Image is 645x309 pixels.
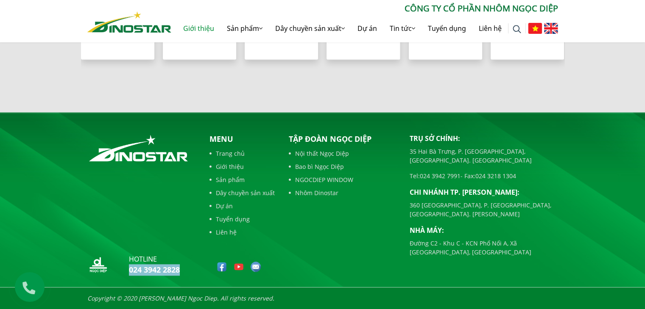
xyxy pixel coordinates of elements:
p: Tập đoàn Ngọc Diệp [289,133,397,145]
a: Dự án [351,15,383,42]
a: Giới thiệu [177,15,221,42]
a: Nội thất Ngọc Diệp [289,149,397,158]
a: Sản phẩm [221,15,269,42]
a: Nhôm Dinostar [289,188,397,197]
p: Chi nhánh TP. [PERSON_NAME]: [410,187,558,197]
a: Dự án [209,201,275,210]
p: Nhà máy: [410,225,558,235]
a: 024 3218 1304 [475,172,516,180]
i: Copyright © 2020 [PERSON_NAME] Ngoc Diep. All rights reserved. [87,294,274,302]
a: NGOCDIEP WINDOW [289,175,397,184]
img: logo_nd_footer [87,254,109,275]
img: Nhôm Dinostar [87,11,171,33]
p: 35 Hai Bà Trưng, P. [GEOGRAPHIC_DATA], [GEOGRAPHIC_DATA]. [GEOGRAPHIC_DATA] [410,147,558,165]
a: Dây chuyền sản xuất [209,188,275,197]
p: CÔNG TY CỔ PHẦN NHÔM NGỌC DIỆP [171,2,558,15]
a: Tin tức [383,15,422,42]
p: hotline [129,254,180,264]
p: Trụ sở chính: [410,133,558,143]
img: Tiếng Việt [528,23,542,34]
p: Đường C2 - Khu C - KCN Phố Nối A, Xã [GEOGRAPHIC_DATA], [GEOGRAPHIC_DATA] [410,239,558,257]
a: 024 3942 7991 [420,172,461,180]
a: Trang chủ [209,149,275,158]
img: search [513,25,521,33]
a: Liên hệ [209,228,275,237]
a: Bao bì Ngọc Diệp [289,162,397,171]
a: Dây chuyền sản xuất [269,15,351,42]
a: Liên hệ [472,15,508,42]
a: Sản phẩm [209,175,275,184]
a: Giới thiệu [209,162,275,171]
a: Tuyển dụng [209,215,275,223]
p: Menu [209,133,275,145]
a: Tuyển dụng [422,15,472,42]
img: English [544,23,558,34]
img: logo_footer [87,133,190,163]
a: 024 3942 2828 [129,265,180,275]
p: 360 [GEOGRAPHIC_DATA], P. [GEOGRAPHIC_DATA], [GEOGRAPHIC_DATA]. [PERSON_NAME] [410,201,558,218]
p: Tel: - Fax: [410,171,558,180]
